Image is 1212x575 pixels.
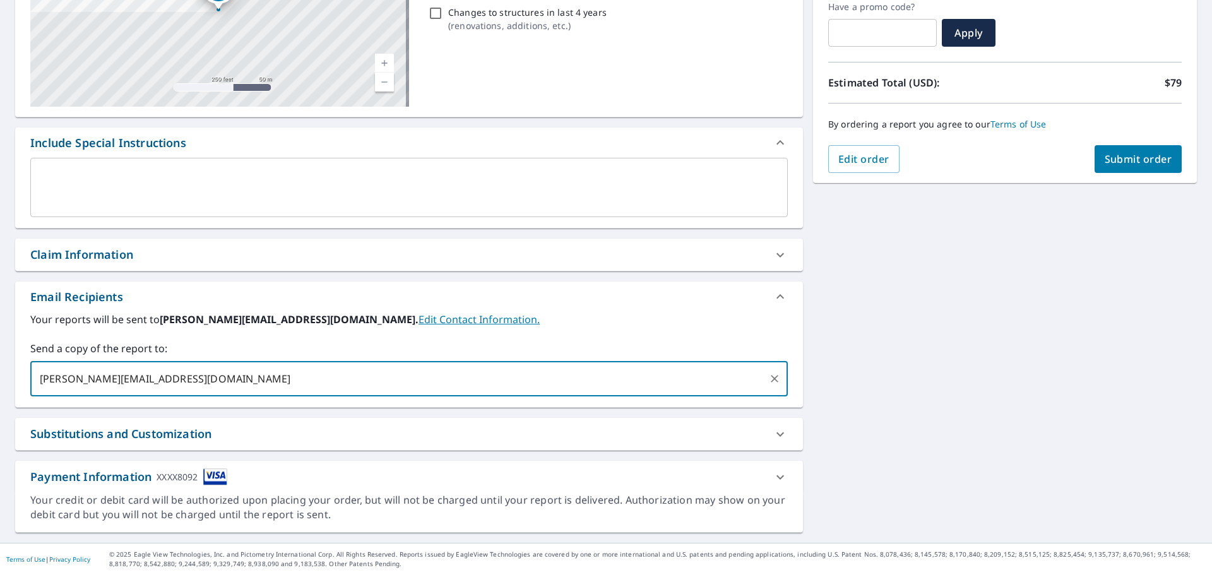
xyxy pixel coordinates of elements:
[828,145,900,173] button: Edit order
[828,75,1005,90] p: Estimated Total (USD):
[375,54,394,73] a: Current Level 17, Zoom In
[15,418,803,450] div: Substitutions and Customization
[838,152,889,166] span: Edit order
[30,493,788,522] div: Your credit or debit card will be authorized upon placing your order, but will not be charged unt...
[419,312,540,326] a: EditContactInfo
[1095,145,1182,173] button: Submit order
[15,282,803,312] div: Email Recipients
[828,1,937,13] label: Have a promo code?
[828,119,1182,130] p: By ordering a report you agree to our
[203,468,227,485] img: cardImage
[990,118,1047,130] a: Terms of Use
[952,26,985,40] span: Apply
[157,468,198,485] div: XXXX8092
[448,19,607,32] p: ( renovations, additions, etc. )
[942,19,995,47] button: Apply
[375,73,394,92] a: Current Level 17, Zoom Out
[6,555,45,564] a: Terms of Use
[49,555,90,564] a: Privacy Policy
[15,239,803,271] div: Claim Information
[30,246,133,263] div: Claim Information
[30,468,227,485] div: Payment Information
[1105,152,1172,166] span: Submit order
[1165,75,1182,90] p: $79
[30,341,788,356] label: Send a copy of the report to:
[160,312,419,326] b: [PERSON_NAME][EMAIL_ADDRESS][DOMAIN_NAME].
[6,555,90,563] p: |
[448,6,607,19] p: Changes to structures in last 4 years
[109,550,1206,569] p: © 2025 Eagle View Technologies, Inc. and Pictometry International Corp. All Rights Reserved. Repo...
[766,370,783,388] button: Clear
[30,425,211,442] div: Substitutions and Customization
[15,127,803,158] div: Include Special Instructions
[30,134,186,151] div: Include Special Instructions
[30,312,788,327] label: Your reports will be sent to
[15,461,803,493] div: Payment InformationXXXX8092cardImage
[30,288,123,305] div: Email Recipients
